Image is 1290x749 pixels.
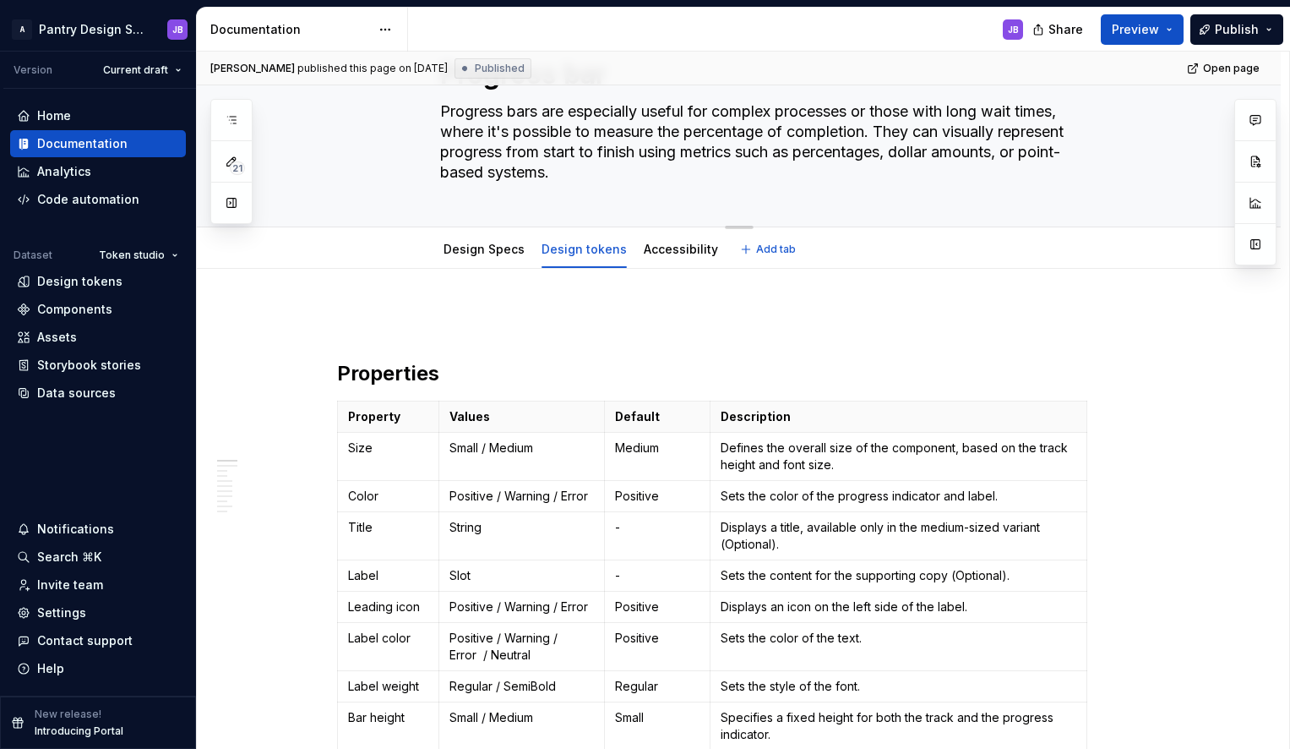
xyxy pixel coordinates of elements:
h2: Properties [337,360,1182,387]
div: Analytics [37,163,91,180]
p: String [449,519,594,536]
p: Displays an icon on the left side of the label. [721,599,1075,615]
p: - [615,519,699,536]
p: Displays a title, available only in the medium-sized variant (Optional). [721,519,1075,553]
div: published this page on [DATE] [297,62,448,75]
span: 21 [230,161,245,175]
span: Preview [1112,21,1159,38]
div: Home [37,107,71,124]
p: Sets the style of the font. [721,678,1075,695]
button: APantry Design SystemJB [3,11,193,47]
div: Assets [37,329,77,346]
div: A [12,19,32,40]
div: Code automation [37,191,139,208]
div: Design Specs [437,231,531,266]
button: Publish [1190,14,1283,45]
div: Design tokens [37,273,122,290]
p: Bar height [348,709,429,726]
span: Publish [1215,21,1259,38]
div: Components [37,301,112,318]
div: Accessibility [637,231,725,266]
p: Leading icon [348,599,429,615]
p: Size [348,440,429,457]
a: Storybook stories [10,352,186,379]
a: Analytics [10,158,186,185]
p: Sets the color of the progress indicator and label. [721,488,1075,505]
a: Data sources [10,380,186,407]
button: Current draft [95,58,189,82]
span: Current draft [103,63,168,77]
p: Label [348,567,429,584]
p: Small / Medium [449,440,594,457]
p: Label weight [348,678,429,695]
p: Positive / Warning / Error / Neutral [449,630,594,664]
p: Positive / Warning / Error [449,599,594,615]
div: Settings [37,604,86,621]
button: Token studio [91,243,186,267]
p: Sets the color of the text. [721,630,1075,647]
a: Home [10,102,186,129]
p: Positive [615,599,699,615]
button: Contact support [10,627,186,654]
div: Data sources [37,385,116,402]
div: Version [14,63,52,77]
div: JB [172,23,183,36]
a: Code automation [10,186,186,213]
div: Dataset [14,249,52,262]
p: Regular [615,678,699,695]
div: Contact support [37,632,133,649]
div: Notifications [37,521,114,538]
div: Documentation [210,21,370,38]
p: Positive [615,488,699,505]
button: Notifications [10,516,186,543]
span: [PERSON_NAME] [210,62,295,75]
p: New release! [35,708,101,721]
a: Accessibility [644,242,718,256]
div: Documentation [37,135,128,152]
div: Design tokens [535,231,634,266]
p: Positive / Warning / Error [449,488,594,505]
p: Medium [615,440,699,457]
a: Design tokens [10,268,186,295]
button: Share [1024,14,1094,45]
p: Small [615,709,699,726]
p: Label color [348,630,429,647]
p: Title [348,519,429,536]
p: Default [615,408,699,425]
p: Description [721,408,1075,425]
p: Specifies a fixed height for both the track and the progress indicator. [721,709,1075,743]
a: Documentation [10,130,186,157]
a: Invite team [10,571,186,599]
a: Assets [10,324,186,351]
div: Invite team [37,577,103,593]
p: Defines the overall size of the component, based on the track height and font size. [721,440,1075,473]
span: Add tab [756,243,796,256]
button: Help [10,655,186,682]
p: - [615,567,699,584]
div: Search ⌘K [37,549,101,566]
a: Design tokens [542,242,627,256]
a: Design Specs [444,242,525,256]
p: Values [449,408,594,425]
button: Search ⌘K [10,544,186,571]
p: Property [348,408,429,425]
div: Pantry Design System [39,21,147,38]
p: Color [348,488,429,505]
span: Share [1048,21,1083,38]
span: Published [475,62,525,75]
div: JB [1008,23,1019,36]
p: Sets the content for the supporting copy (Optional). [721,567,1075,584]
textarea: Progress bars are especially useful for complex processes or those with long wait times, where it... [437,98,1075,186]
p: Introducing Portal [35,724,123,738]
a: Settings [10,599,186,626]
div: Help [37,660,64,677]
div: Storybook stories [37,357,141,374]
p: Positive [615,630,699,647]
span: Token studio [99,249,165,262]
a: Components [10,296,186,323]
p: Small / Medium [449,709,594,726]
p: Slot [449,567,594,584]
a: Open page [1182,57,1267,80]
p: Regular / SemiBold [449,678,594,695]
span: Open page [1203,62,1260,75]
